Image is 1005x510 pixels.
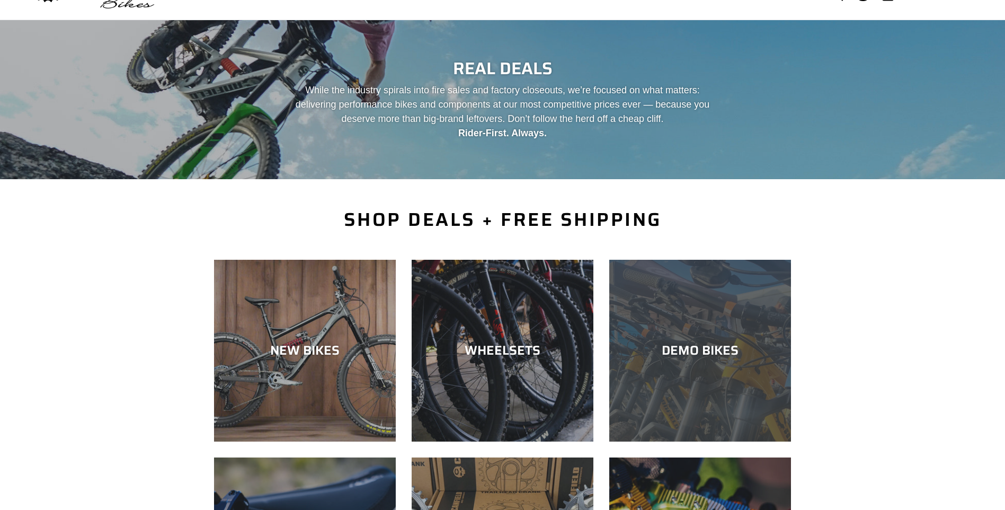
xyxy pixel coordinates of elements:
h2: REAL DEALS [214,58,791,78]
a: NEW BIKES [214,260,396,442]
a: WHEELSETS [412,260,593,442]
p: While the industry spirals into fire sales and factory closeouts, we’re focused on what matters: ... [286,83,719,140]
strong: Rider-First. Always. [458,128,547,138]
a: DEMO BIKES [609,260,791,442]
div: DEMO BIKES [609,343,791,358]
div: NEW BIKES [214,343,396,358]
h2: SHOP DEALS + FREE SHIPPING [214,208,791,231]
div: WHEELSETS [412,343,593,358]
